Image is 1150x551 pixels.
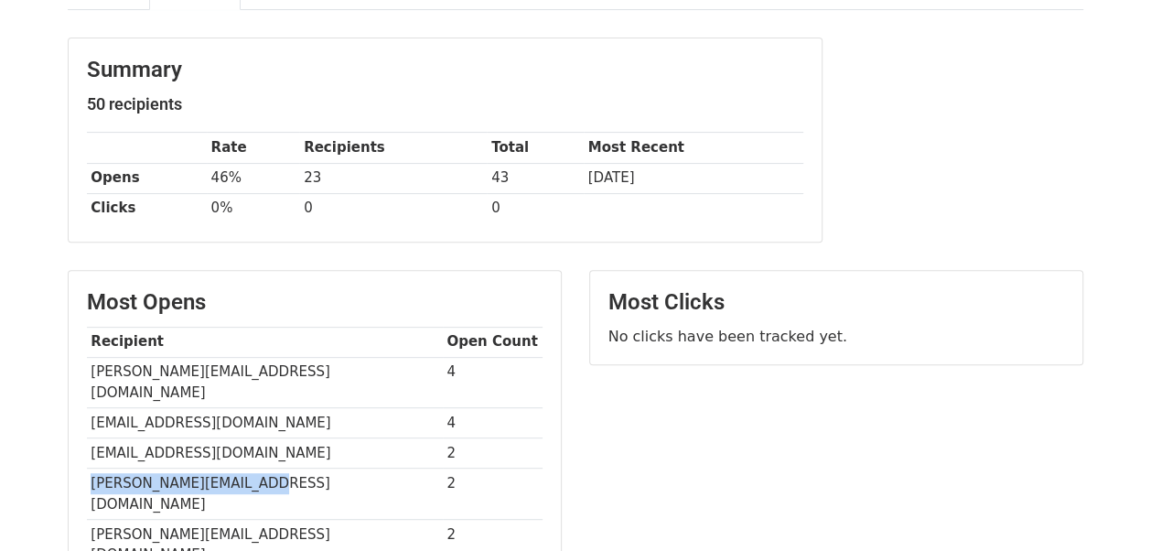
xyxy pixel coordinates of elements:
td: 4 [443,408,543,438]
th: Clicks [87,193,207,223]
th: Most Recent [584,133,803,163]
td: [EMAIL_ADDRESS][DOMAIN_NAME] [87,408,443,438]
td: [DATE] [584,163,803,193]
th: Total [487,133,584,163]
td: [PERSON_NAME][EMAIL_ADDRESS][DOMAIN_NAME] [87,469,443,520]
td: 46% [207,163,300,193]
td: 0% [207,193,300,223]
h5: 50 recipients [87,94,803,114]
h3: Most Opens [87,289,543,316]
td: 4 [443,357,543,408]
iframe: Chat Widget [1059,463,1150,551]
p: No clicks have been tracked yet. [608,327,1064,346]
td: [PERSON_NAME][EMAIL_ADDRESS][DOMAIN_NAME] [87,357,443,408]
td: 2 [443,438,543,469]
th: Recipient [87,327,443,357]
th: Rate [207,133,300,163]
td: 0 [487,193,584,223]
th: Open Count [443,327,543,357]
td: 0 [299,193,487,223]
h3: Summary [87,57,803,83]
th: Recipients [299,133,487,163]
td: 23 [299,163,487,193]
td: 43 [487,163,584,193]
td: 2 [443,469,543,520]
h3: Most Clicks [608,289,1064,316]
td: [EMAIL_ADDRESS][DOMAIN_NAME] [87,438,443,469]
th: Opens [87,163,207,193]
